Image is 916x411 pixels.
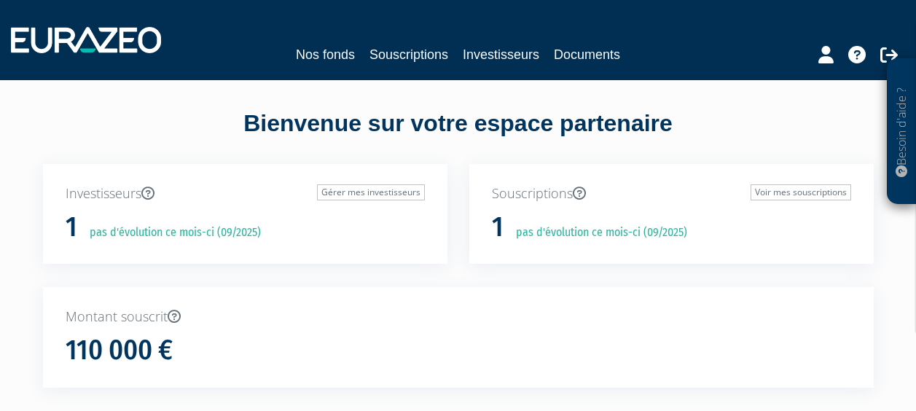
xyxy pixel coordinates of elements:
[66,212,77,243] h1: 1
[492,212,504,243] h1: 1
[296,44,355,65] a: Nos fonds
[506,224,687,241] p: pas d'évolution ce mois-ci (09/2025)
[66,184,425,203] p: Investisseurs
[369,44,448,65] a: Souscriptions
[79,224,261,241] p: pas d'évolution ce mois-ci (09/2025)
[554,44,620,65] a: Documents
[317,184,425,200] a: Gérer mes investisseurs
[66,335,173,366] h1: 110 000 €
[893,66,910,197] p: Besoin d'aide ?
[463,44,539,65] a: Investisseurs
[751,184,851,200] a: Voir mes souscriptions
[66,308,851,326] p: Montant souscrit
[11,27,161,53] img: 1732889491-logotype_eurazeo_blanc_rvb.png
[492,184,851,203] p: Souscriptions
[32,107,885,164] div: Bienvenue sur votre espace partenaire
